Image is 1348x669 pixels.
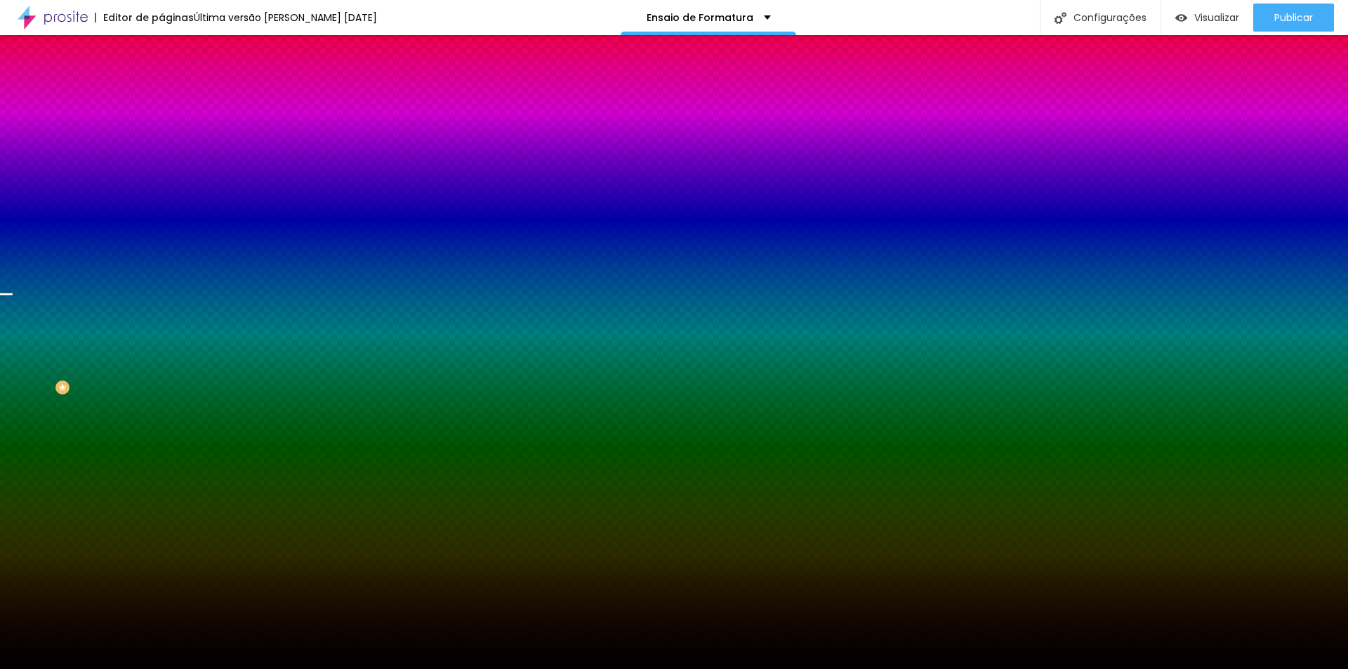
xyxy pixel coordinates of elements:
span: Visualizar [1194,12,1239,23]
p: Ensaio de Formatura [647,13,753,22]
div: Última versão [PERSON_NAME] [DATE] [194,13,377,22]
button: Visualizar [1161,4,1253,32]
img: view-1.svg [1175,12,1187,24]
div: Editor de páginas [95,13,194,22]
button: Publicar [1253,4,1334,32]
img: Icone [1055,12,1066,24]
span: Publicar [1274,12,1313,23]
